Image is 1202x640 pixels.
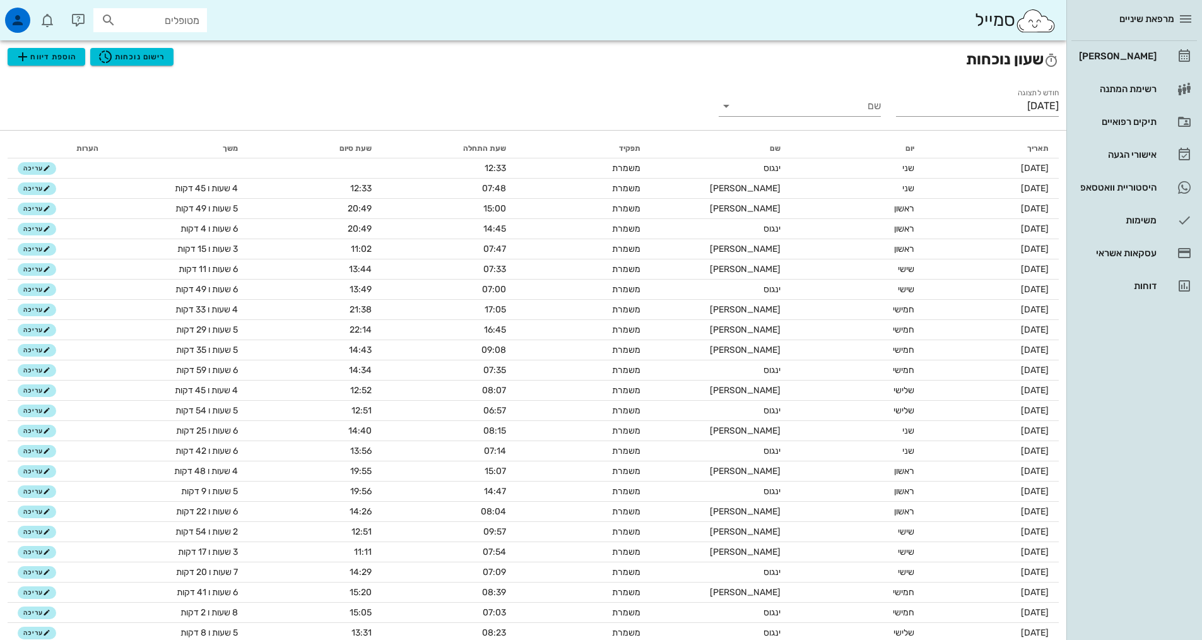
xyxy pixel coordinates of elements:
[179,264,238,275] span: 6 שעות ו 11 דקות
[710,244,781,254] span: [PERSON_NAME]
[516,340,651,360] td: משמרת
[175,446,238,456] span: 6 שעות ו 42 דקות
[1071,107,1197,137] a: תיקים רפואיים
[18,243,56,256] button: עריכה
[18,465,56,478] button: עריכה
[98,49,165,64] span: רישום נוכחות
[710,183,781,194] span: [PERSON_NAME]
[175,183,238,194] span: 4 שעות ו 45 דקות
[516,482,651,502] td: משמרת
[898,284,914,295] span: שישי
[893,627,914,638] span: שלישי
[350,324,372,335] span: 22:14
[763,627,781,638] span: ינגוס
[1021,345,1049,355] span: [DATE]
[791,138,924,158] th: יום: לא ממוין. לחץ למיון לפי סדר עולה. הפעל למיון עולה.
[516,502,651,522] td: משמרת
[481,506,506,517] span: 08:04
[350,607,372,618] span: 15:05
[18,304,56,316] button: עריכה
[1021,284,1049,295] span: [DATE]
[350,506,372,517] span: 14:26
[23,326,50,334] span: עריכה
[763,486,781,497] span: ינגוס
[893,365,914,376] span: חמישי
[176,425,238,436] span: 6 שעות ו 25 דקות
[23,225,50,233] span: עריכה
[516,441,651,461] td: משמרת
[894,466,914,477] span: ראשון
[483,244,506,254] span: 07:47
[1021,203,1049,214] span: [DATE]
[1071,205,1197,235] a: משימות
[484,324,506,335] span: 16:45
[483,547,506,557] span: 07:54
[516,562,651,583] td: משמרת
[483,425,506,436] span: 08:15
[893,405,914,416] span: שלישי
[516,401,651,421] td: משמרת
[902,425,914,436] span: שני
[485,163,506,174] span: 12:33
[516,542,651,562] td: משמרת
[349,345,372,355] span: 14:43
[893,345,914,355] span: חמישי
[1021,324,1049,335] span: [DATE]
[902,183,914,194] span: שני
[710,587,781,598] span: [PERSON_NAME]
[710,466,781,477] span: [PERSON_NAME]
[516,421,651,441] td: משמרת
[176,365,238,376] span: 6 שעות ו 59 דקות
[1076,117,1157,127] div: תיקים רפואיים
[483,223,506,234] span: 14:45
[710,425,781,436] span: [PERSON_NAME]
[350,486,372,497] span: 19:56
[8,48,85,66] button: הוספת דיווח
[339,144,372,153] span: שעת סיום
[23,367,50,374] span: עריכה
[23,266,50,273] span: עריכה
[1021,304,1049,315] span: [DATE]
[1021,506,1049,517] span: [DATE]
[18,526,56,538] button: עריכה
[893,324,914,335] span: חמישי
[483,405,506,416] span: 06:57
[1076,150,1157,160] div: אישורי הגעה
[1021,567,1049,578] span: [DATE]
[1021,365,1049,376] span: [DATE]
[349,365,372,376] span: 14:34
[18,364,56,377] button: עריכה
[651,138,791,158] th: שם: לא ממוין. לחץ למיון לפי סדר עולה. הפעל למיון עולה.
[23,508,50,516] span: עריכה
[175,385,238,396] span: 4 שעות ו 45 דקות
[176,506,238,517] span: 6 שעות ו 22 דקות
[350,385,372,396] span: 12:52
[18,405,56,417] button: עריכה
[463,144,506,153] span: שעת התחלה
[23,246,50,253] span: עריכה
[18,283,56,296] button: עריכה
[18,344,56,357] button: עריכה
[1076,182,1157,193] div: היסטוריית וואטסאפ
[18,182,56,195] button: עריכה
[1071,172,1197,203] a: היסטוריית וואטסאפ
[898,526,914,537] span: שישי
[763,284,781,295] span: ינגוס
[23,488,50,495] span: עריכה
[485,466,506,477] span: 15:07
[18,566,56,579] button: עריכה
[349,264,372,275] span: 13:44
[348,223,372,234] span: 20:49
[481,345,506,355] span: 09:08
[516,259,651,280] td: משמרת
[15,49,77,64] span: הוספת דיווח
[18,203,56,215] button: עריכה
[351,405,372,416] span: 12:51
[23,548,50,556] span: עריכה
[177,587,238,598] span: 6 שעות ו 41 דקות
[348,425,372,436] span: 14:40
[23,589,50,596] span: עריכה
[248,138,382,158] th: שעת סיום
[350,304,372,315] span: 21:38
[18,546,56,559] button: עריכה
